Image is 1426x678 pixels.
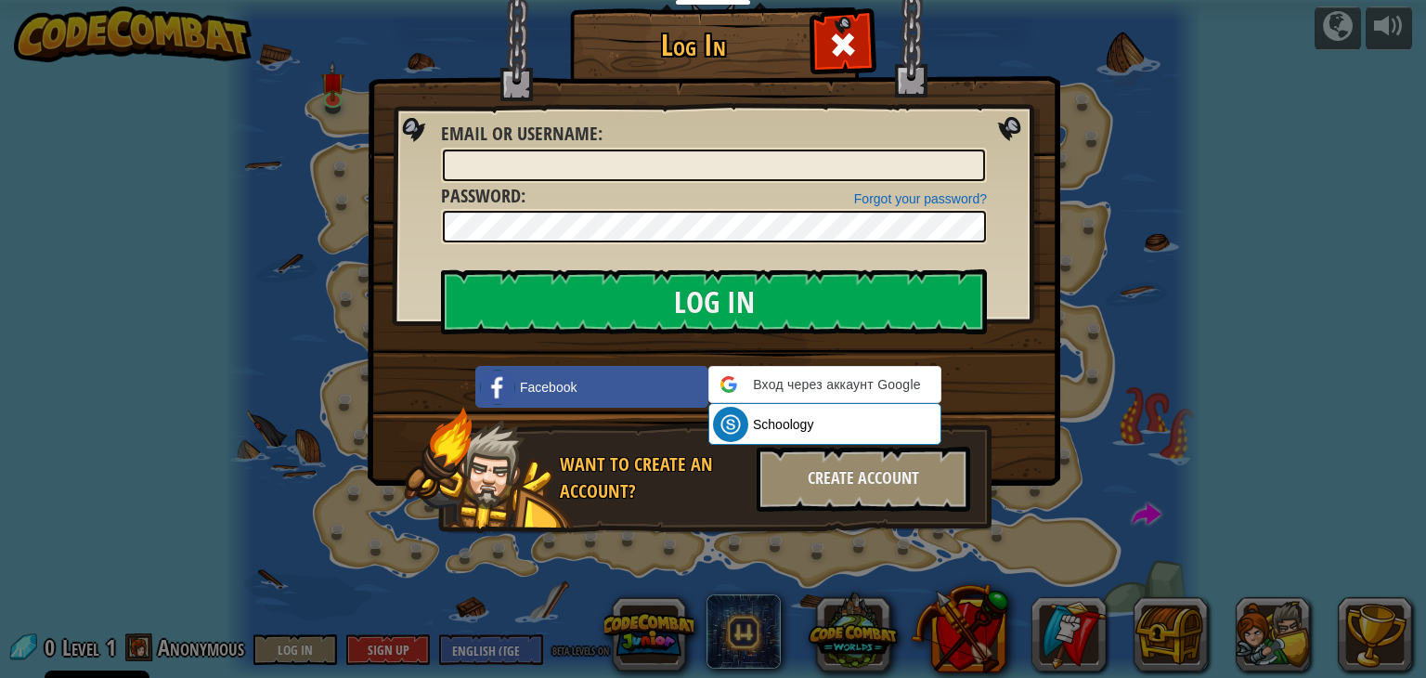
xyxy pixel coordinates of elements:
span: Email or Username [441,121,598,146]
span: Facebook [520,378,577,397]
span: Вход через аккаунт Google [745,375,929,394]
span: Password [441,183,521,208]
div: Вход через аккаунт Google [708,366,941,403]
span: Schoology [753,415,813,434]
img: schoology.png [713,407,748,442]
img: facebook_small.png [480,370,515,405]
h1: Log In [575,29,811,61]
a: Forgot your password? [854,191,987,206]
input: Log In [441,269,987,334]
div: Want to create an account? [560,451,745,504]
div: Create Account [757,447,970,512]
label: : [441,121,603,148]
label: : [441,183,525,210]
